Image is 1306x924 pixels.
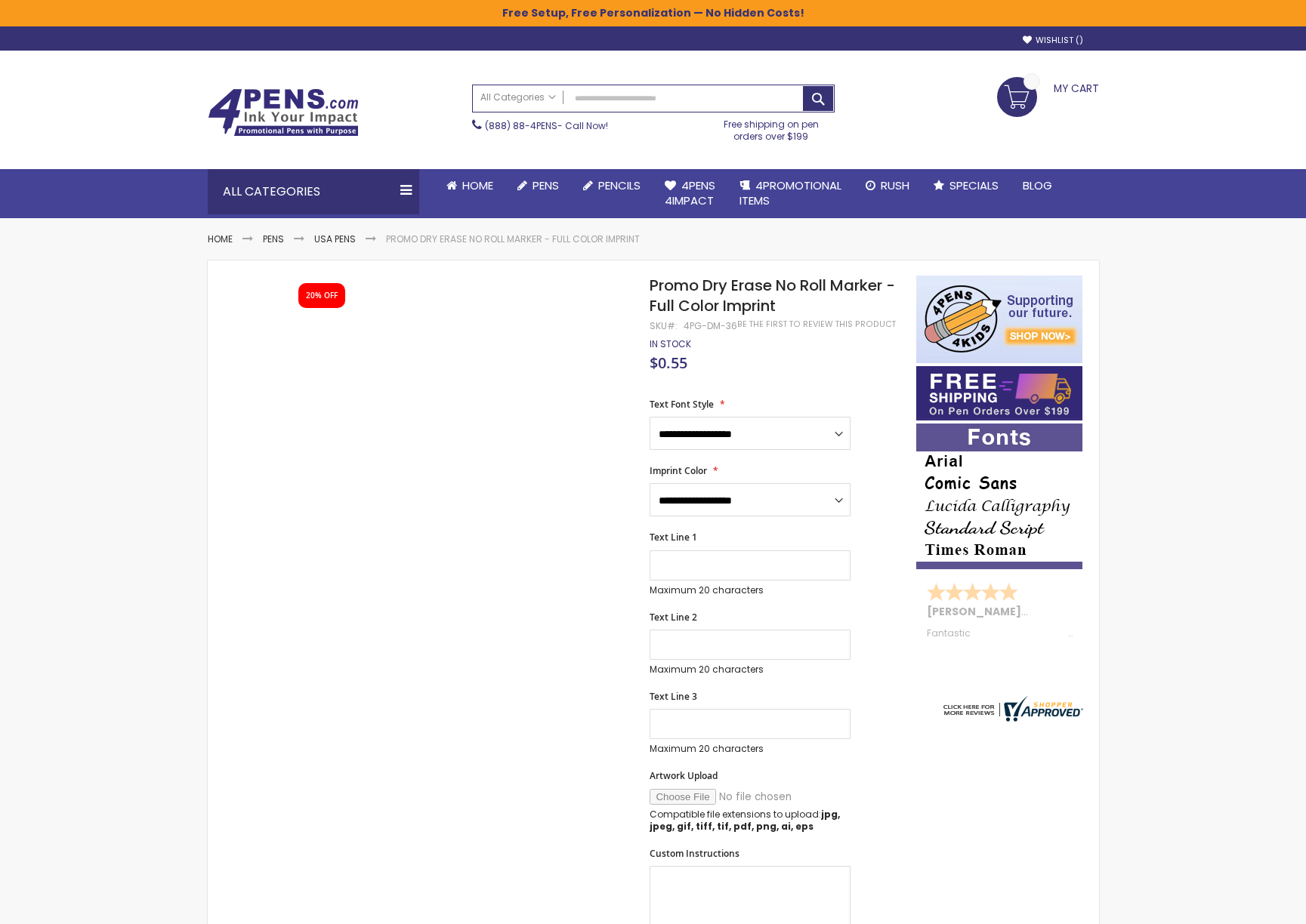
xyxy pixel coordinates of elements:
[650,464,707,477] span: Imprint Color
[927,628,1073,639] div: Fantastic
[598,177,641,193] span: Pencils
[665,177,715,208] span: 4Pens 4impact
[314,233,356,245] a: USA Pens
[653,169,727,218] a: 4Pens4impact
[386,233,640,245] li: Promo Dry Erase No Roll Marker - Full Color Imprint
[940,712,1083,725] a: 4pens.com certificate URL
[208,169,419,214] div: All Categories
[650,847,739,860] span: Custom Instructions
[650,611,697,624] span: Text Line 2
[208,88,359,137] img: 4Pens Custom Pens and Promotional Products
[949,177,999,193] span: Specials
[922,169,1011,202] a: Specials
[916,423,1082,569] img: font-personalization-examples
[1011,169,1064,202] a: Blog
[473,85,563,110] a: All Categories
[940,696,1083,722] img: 4pens.com widget logo
[854,169,922,202] a: Rush
[306,291,338,301] div: 20% OFF
[263,233,284,245] a: Pens
[650,769,718,782] span: Artwork Upload
[1023,177,1052,193] span: Blog
[650,584,851,596] p: Maximum 20 characters
[650,398,714,411] span: Text Font Style
[650,337,691,350] span: In stock
[208,233,233,245] a: Home
[434,169,505,202] a: Home
[708,112,835,143] div: Free shipping on pen orders over $199
[485,119,557,132] a: (888) 88-4PENS
[727,169,854,218] a: 4PROMOTIONALITEMS
[650,275,895,316] span: Promo Dry Erase No Roll Marker - Full Color Imprint
[650,743,851,755] p: Maximum 20 characters
[650,690,697,703] span: Text Line 3
[684,320,737,332] div: 4PG-DM-36
[1023,35,1083,46] a: Wishlist
[485,119,608,132] span: - Call Now!
[927,604,1027,619] span: [PERSON_NAME]
[650,808,840,833] strong: jpg, jpeg, gif, tiff, tif, pdf, png, ai, eps
[462,177,493,193] span: Home
[881,177,909,193] span: Rush
[571,169,653,202] a: Pencils
[650,353,687,373] span: $0.55
[650,319,678,332] strong: SKU
[739,177,841,208] span: 4PROMOTIONAL ITEMS
[480,91,556,103] span: All Categories
[916,366,1082,420] img: Free shipping on orders over $199
[533,177,559,193] span: Pens
[650,808,851,833] p: Compatible file extensions to upload:
[737,319,896,330] a: Be the first to review this product
[650,531,697,544] span: Text Line 1
[505,169,571,202] a: Pens
[650,338,691,350] div: Availability
[650,664,851,676] p: Maximum 20 characters
[916,276,1082,363] img: 4pens 4 kids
